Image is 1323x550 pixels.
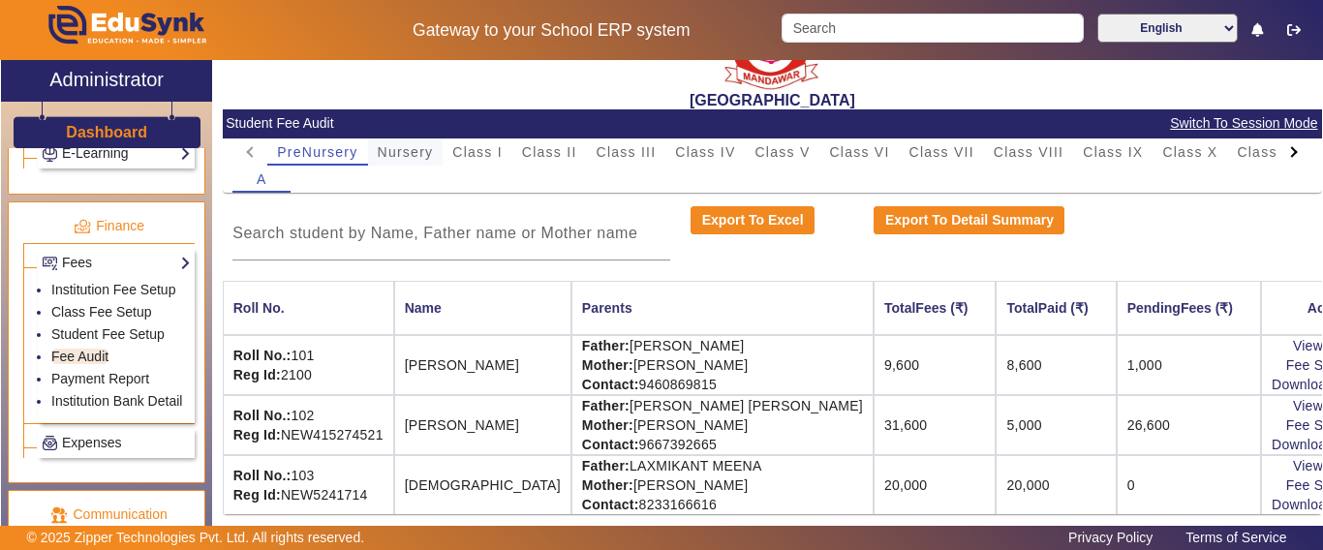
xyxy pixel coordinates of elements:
strong: Roll No.: [233,408,292,423]
strong: Mother: [582,357,633,373]
span: A [257,172,267,186]
span: Class XI [1237,145,1297,159]
td: 31,600 [874,395,997,455]
a: Payment Report [51,371,149,386]
button: Export To Excel [691,206,815,235]
strong: Father: [582,338,630,353]
img: Payroll.png [43,436,57,450]
strong: Roll No.: [233,348,292,363]
td: 9,600 [874,335,997,395]
span: Class II [522,145,577,159]
div: Name [405,297,442,319]
input: Search student by Name, Father name or Mother name [232,222,670,245]
mat-card-header: Student Fee Audit [223,109,1322,138]
strong: Reg Id: [233,367,281,382]
strong: Contact: [582,377,639,392]
span: Nursery [378,145,434,159]
a: Administrator [1,60,212,102]
td: 1,000 [1117,335,1261,395]
td: 102 NEW415274521 [223,395,394,455]
a: Dashboard [65,122,148,142]
td: [DEMOGRAPHIC_DATA] [394,455,571,514]
a: Institution Fee Setup [51,282,175,297]
img: finance.png [74,218,91,235]
a: Student Fee Setup [51,326,165,342]
a: Institution Bank Detail [51,393,182,409]
strong: Mother: [582,417,633,433]
td: [PERSON_NAME] [PERSON_NAME] [PERSON_NAME] 9667392665 [571,395,874,455]
td: [PERSON_NAME] [PERSON_NAME] 9460869815 [571,335,874,395]
h2: Administrator [49,68,164,91]
a: Privacy Policy [1059,525,1162,550]
div: TotalPaid (₹) [1006,297,1088,319]
span: Class IV [675,145,735,159]
td: 5,000 [996,395,1116,455]
span: Class I [452,145,503,159]
div: TotalFees (₹) [884,297,986,319]
td: LAXMIKANT MEENA [PERSON_NAME] 8233166616 [571,455,874,514]
strong: Father: [582,398,630,413]
td: [PERSON_NAME] [394,395,571,455]
div: Roll No. [233,297,285,319]
div: PendingFees (₹) [1127,297,1233,319]
a: Fee Audit [51,349,108,364]
span: Class III [597,145,657,159]
span: Class V [754,145,810,159]
strong: Roll No.: [233,468,292,483]
strong: Contact: [582,497,639,512]
a: Expenses [42,432,191,454]
input: Search [782,14,1083,43]
strong: Mother: [582,477,633,493]
p: Communication [23,504,195,525]
td: 101 2100 [223,335,394,395]
td: 20,000 [874,455,997,514]
div: TotalPaid (₹) [1006,297,1105,319]
div: PendingFees (₹) [1127,297,1250,319]
div: Roll No. [233,297,384,319]
td: 0 [1117,455,1261,514]
span: Class IX [1083,145,1143,159]
strong: Contact: [582,437,639,452]
h5: Gateway to your School ERP system [342,20,762,41]
th: Parents [571,281,874,335]
img: communication.png [50,506,68,524]
p: Finance [23,216,195,236]
span: Class VIII [994,145,1063,159]
td: 103 NEW5241714 [223,455,394,514]
strong: Father: [582,458,630,474]
p: © 2025 Zipper Technologies Pvt. Ltd. All rights reserved. [27,528,365,548]
td: 26,600 [1117,395,1261,455]
strong: Reg Id: [233,427,281,443]
span: Expenses [62,435,121,450]
h3: Dashboard [66,123,147,141]
span: PreNursery [277,145,357,159]
a: Class Fee Setup [51,304,152,320]
span: Class VI [829,145,889,159]
span: Class VII [909,145,974,159]
div: Name [405,297,561,319]
strong: Reg Id: [233,487,281,503]
td: 8,600 [996,335,1116,395]
a: Terms of Service [1176,525,1296,550]
div: TotalFees (₹) [884,297,969,319]
span: Switch To Session Mode [1169,112,1318,135]
td: [PERSON_NAME] [394,335,571,395]
td: 20,000 [996,455,1116,514]
h2: [GEOGRAPHIC_DATA] [223,91,1322,109]
span: Class X [1162,145,1217,159]
button: Export To Detail Summary [874,206,1064,235]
